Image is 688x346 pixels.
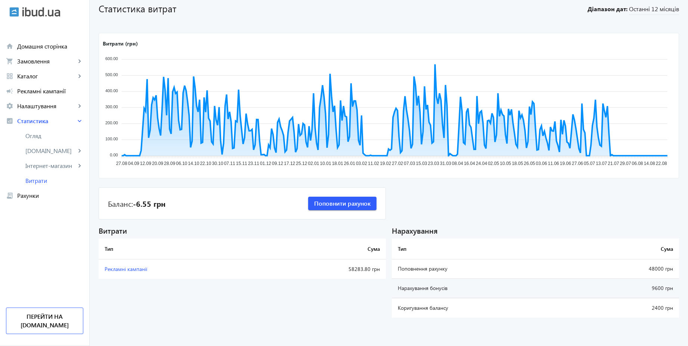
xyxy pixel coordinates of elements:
tspan: 13.07 [596,161,607,166]
tspan: 27.02 [392,161,403,166]
tspan: 12.09 [140,161,151,166]
tspan: 03.06 [536,161,547,166]
tspan: 02.05 [488,161,499,166]
tspan: 0.00 [110,153,118,157]
tspan: 15.03 [416,161,427,166]
tspan: 400.00 [105,88,118,93]
td: 48000 грн [573,259,679,279]
th: Сума [259,239,386,259]
span: Інтернет-магазин [25,162,76,169]
tspan: 600.00 [105,56,118,61]
tspan: 29.07 [620,161,631,166]
tspan: 300.00 [105,105,118,109]
tspan: 20.09 [152,161,163,166]
mat-icon: receipt_long [6,192,13,199]
tspan: 23.03 [428,161,439,166]
tspan: 23.11 [248,161,259,166]
tspan: 14.10 [188,161,199,166]
mat-icon: campaign [6,87,13,95]
span: Останні 12 місяців [629,5,679,15]
mat-icon: analytics [6,117,13,125]
th: Сума [573,239,679,259]
mat-icon: shopping_cart [6,57,13,65]
tspan: 19.02 [380,161,391,166]
tspan: 200.00 [105,121,118,125]
mat-icon: settings [6,102,13,110]
span: Налаштування [17,102,76,110]
span: Рекламні кампанії [17,87,83,95]
tspan: 15.11 [236,161,247,166]
tspan: 500.00 [105,72,118,77]
tspan: 27.06 [572,161,583,166]
mat-icon: keyboard_arrow_right [76,72,83,80]
mat-icon: keyboard_arrow_right [76,57,83,65]
b: -6.55 грн [133,198,165,209]
tspan: 28.09 [164,161,175,166]
th: Тип [392,239,573,259]
mat-icon: keyboard_arrow_right [76,147,83,155]
tspan: 02.01 [308,161,319,166]
img: ibud.svg [9,7,19,17]
img: ibud_text.svg [22,7,60,17]
tspan: 21.07 [608,161,619,166]
span: Рекламні кампанії [105,265,147,272]
tspan: 18.05 [512,161,523,166]
span: Статистика [17,117,76,125]
div: Витрати [99,225,386,236]
td: 2400 грн [573,298,679,318]
tspan: 07.11 [224,161,235,166]
td: 58283.80 грн [259,259,386,279]
mat-icon: keyboard_arrow_right [76,102,83,110]
div: Нарахування [392,225,679,236]
tspan: 26.05 [524,161,535,166]
tspan: 14.08 [644,161,655,166]
td: 9600 грн [573,279,679,298]
tspan: 25.12 [296,161,307,166]
tspan: 07.03 [404,161,415,166]
tspan: 03.02 [356,161,367,166]
mat-icon: keyboard_arrow_right [76,117,83,125]
mat-icon: grid_view [6,72,13,80]
tspan: 26.01 [344,161,355,166]
tspan: 30.10 [212,161,223,166]
tspan: 01.12 [260,161,271,166]
tspan: 18.01 [332,161,343,166]
tspan: 22.08 [656,161,667,166]
tspan: 27.08 [116,161,127,166]
h1: Статистика витрат [99,2,583,15]
span: Рахунки [17,192,83,199]
button: Поповнити рахунок [308,197,376,210]
tspan: 17.12 [284,161,295,166]
span: Витрати [25,177,83,184]
tspan: 06.10 [176,161,187,166]
mat-icon: home [6,43,13,50]
b: Діапазон дат: [586,5,627,13]
span: [DOMAIN_NAME] [25,147,76,155]
span: Каталог [17,72,76,80]
span: Домашня сторінка [17,43,83,50]
tspan: 06.08 [632,161,643,166]
tspan: 09.12 [272,161,283,166]
tspan: 100.00 [105,137,118,141]
td: Поповнення рахунку [392,259,573,279]
tspan: 11.06 [548,161,559,166]
mat-icon: keyboard_arrow_right [76,162,83,169]
tspan: 19.06 [560,161,571,166]
span: Поповнити рахунок [314,199,371,208]
a: Перейти на [DOMAIN_NAME] [6,308,83,334]
text: Витрати (грн) [103,40,138,47]
tspan: 05.07 [584,161,595,166]
tspan: 10.05 [500,161,511,166]
th: Тип [99,239,259,259]
tspan: 24.04 [476,161,487,166]
div: Баланс: [108,198,165,209]
tspan: 31.03 [440,161,451,166]
tspan: 11.02 [368,161,379,166]
tspan: 10.01 [320,161,331,166]
tspan: 08.04 [452,161,463,166]
span: Замовлення [17,57,76,65]
span: Огляд [25,132,83,140]
tspan: 22.10 [200,161,211,166]
tspan: 04.09 [128,161,139,166]
td: Нарахування бонусів [392,279,573,298]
